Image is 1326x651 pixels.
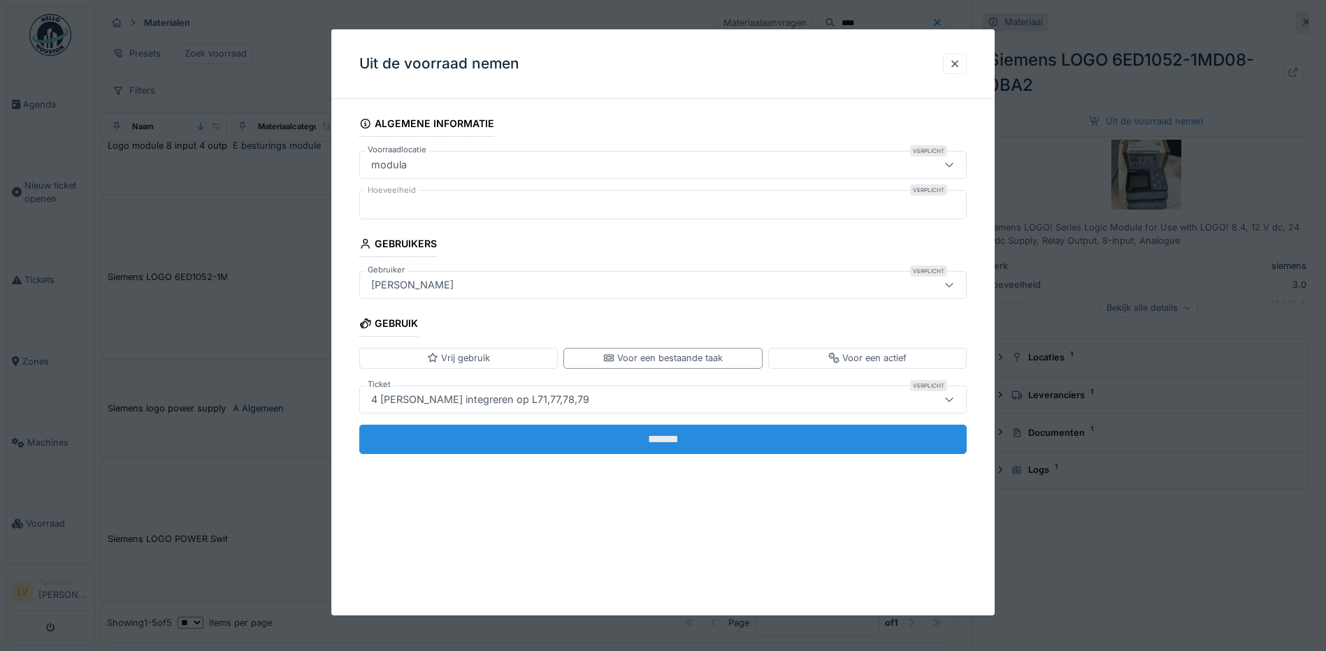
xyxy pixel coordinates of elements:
[365,184,419,196] label: Hoeveelheid
[359,313,418,337] div: Gebruik
[365,144,429,156] label: Voorraadlocatie
[427,351,490,365] div: Vrij gebruik
[366,277,459,293] div: [PERSON_NAME]
[359,55,519,73] h3: Uit de voorraad nemen
[828,351,907,365] div: Voor een actief
[910,184,947,196] div: Verplicht
[603,351,723,365] div: Voor een bestaande taak
[910,265,947,277] div: Verplicht
[365,264,408,276] label: Gebruiker
[366,157,412,173] div: modula
[366,391,595,407] div: 4 [PERSON_NAME] integreren op L71,77,78,79
[910,145,947,156] div: Verplicht
[359,233,437,257] div: Gebruikers
[910,379,947,390] div: Verplicht
[365,378,394,390] label: Ticket
[359,113,494,137] div: Algemene informatie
